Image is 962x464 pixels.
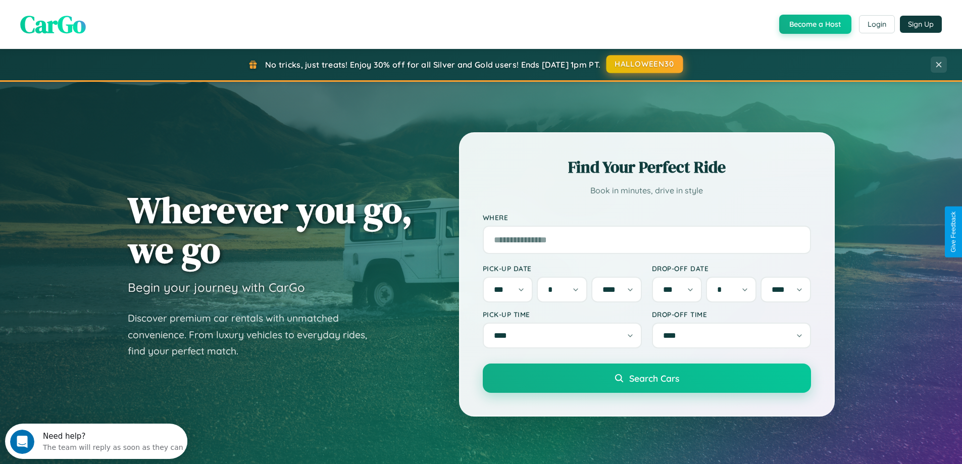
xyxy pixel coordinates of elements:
[5,424,187,459] iframe: Intercom live chat discovery launcher
[900,16,942,33] button: Sign Up
[20,8,86,41] span: CarGo
[483,183,811,198] p: Book in minutes, drive in style
[483,364,811,393] button: Search Cars
[483,264,642,273] label: Pick-up Date
[38,17,178,27] div: The team will reply as soon as they can
[950,212,957,252] div: Give Feedback
[652,264,811,273] label: Drop-off Date
[652,310,811,319] label: Drop-off Time
[483,213,811,222] label: Where
[38,9,178,17] div: Need help?
[128,310,380,359] p: Discover premium car rentals with unmatched convenience. From luxury vehicles to everyday rides, ...
[629,373,679,384] span: Search Cars
[265,60,600,70] span: No tricks, just treats! Enjoy 30% off for all Silver and Gold users! Ends [DATE] 1pm PT.
[128,190,413,270] h1: Wherever you go, we go
[483,310,642,319] label: Pick-up Time
[128,280,305,295] h3: Begin your journey with CarGo
[483,156,811,178] h2: Find Your Perfect Ride
[859,15,895,33] button: Login
[4,4,188,32] div: Open Intercom Messenger
[10,430,34,454] iframe: Intercom live chat
[606,55,683,73] button: HALLOWEEN30
[779,15,851,34] button: Become a Host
